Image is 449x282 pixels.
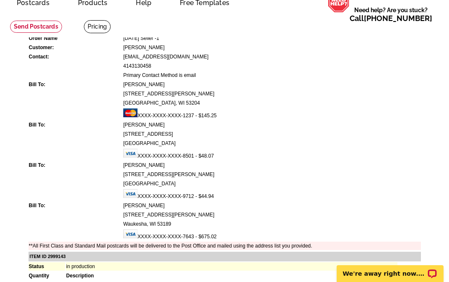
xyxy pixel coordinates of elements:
td: XXXX-XXXX-XXXX-1237 - $145.25 [123,108,421,120]
td: [PERSON_NAME] [123,161,421,169]
td: [GEOGRAPHIC_DATA], WI 53204 [123,99,421,107]
td: **All First Class and Standard Mail postcards will be delivered to the Post Office and mailed usi... [29,242,421,250]
span: Need help? Are you stuck? [350,6,432,23]
td: Bill To: [29,201,122,210]
td: XXXX-XXXX-XXXX-8501 - $48.07 [123,148,421,160]
td: XXXX-XXXX-XXXX-7643 - $675.02 [123,229,421,241]
td: ITEM ID 2999143 [29,252,421,261]
td: [STREET_ADDRESS] [123,130,421,138]
td: Description [66,271,397,280]
td: 4143130458 [123,62,421,70]
td: in production [66,262,397,271]
img: mast.gif [123,108,138,117]
td: Status [29,262,65,271]
td: Bill To: [29,161,122,169]
td: Bill To: [29,121,122,129]
td: [PERSON_NAME] [123,121,421,129]
td: [STREET_ADDRESS][PERSON_NAME] [123,170,421,179]
td: [PERSON_NAME] [123,80,421,89]
td: [STREET_ADDRESS][PERSON_NAME] [123,211,421,219]
td: Contact: [29,53,122,61]
td: Primary Contact Method is email [123,71,421,79]
img: visa.gif [123,149,138,158]
td: XXXX-XXXX-XXXX-9712 - $44.94 [123,189,421,200]
td: [STREET_ADDRESS][PERSON_NAME] [123,90,421,98]
td: [PERSON_NAME] [123,201,421,210]
td: Bill To: [29,80,122,89]
img: visa.gif [123,189,138,198]
td: Customer: [29,43,122,52]
td: Order Name [29,34,122,42]
img: visa.gif [123,229,138,238]
td: [EMAIL_ADDRESS][DOMAIN_NAME] [123,53,421,61]
td: [PERSON_NAME] [123,43,421,52]
td: Waukesha, WI 53189 [123,220,421,228]
iframe: LiveChat chat widget [331,256,449,282]
td: Quantity [29,271,65,280]
a: [PHONE_NUMBER] [364,14,432,23]
td: [GEOGRAPHIC_DATA] [123,139,421,148]
span: Call [350,14,432,23]
td: [DATE] Seller -1 [123,34,421,42]
td: [GEOGRAPHIC_DATA] [123,179,421,188]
